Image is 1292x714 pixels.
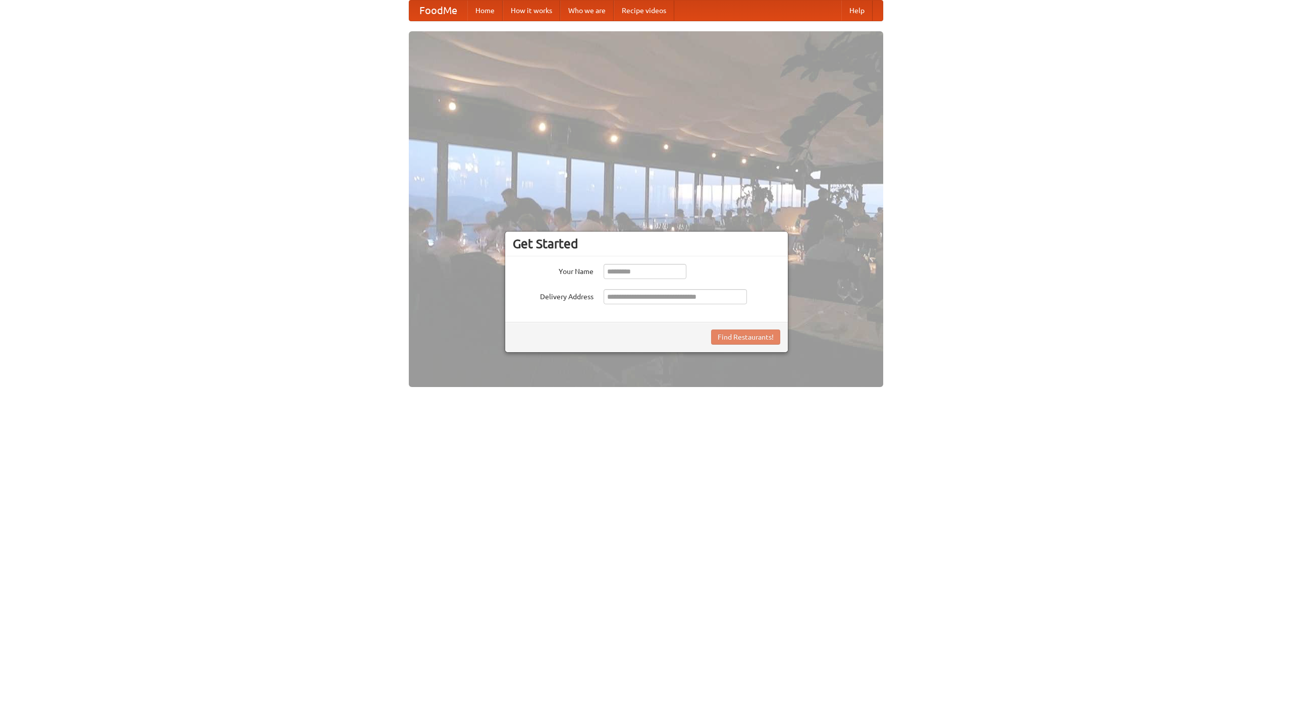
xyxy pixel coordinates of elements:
a: Recipe videos [614,1,674,21]
a: Who we are [560,1,614,21]
label: Your Name [513,264,594,277]
label: Delivery Address [513,289,594,302]
a: Help [841,1,873,21]
a: Home [467,1,503,21]
h3: Get Started [513,236,780,251]
a: FoodMe [409,1,467,21]
button: Find Restaurants! [711,329,780,345]
a: How it works [503,1,560,21]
